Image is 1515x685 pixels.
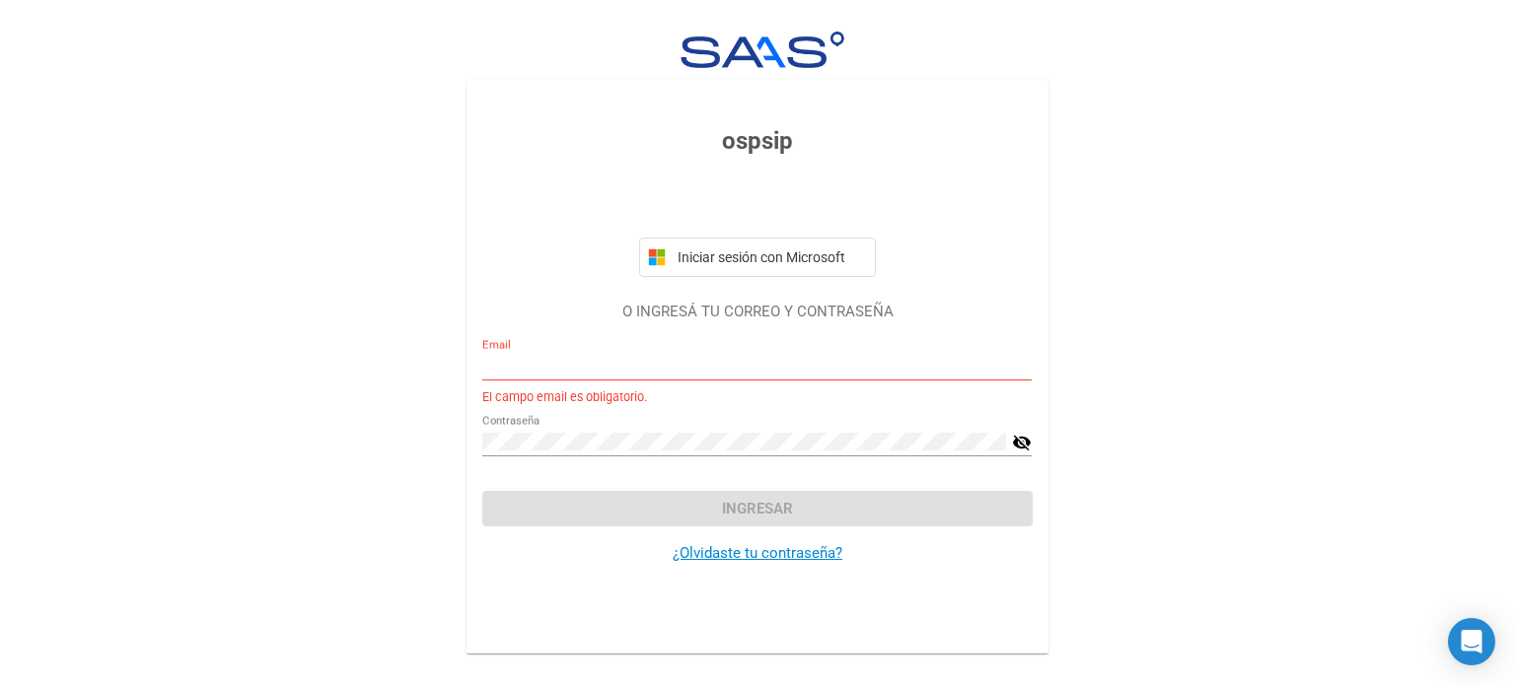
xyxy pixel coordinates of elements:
span: Iniciar sesión con Microsoft [674,249,867,265]
div: Open Intercom Messenger [1448,618,1495,665]
a: ¿Olvidaste tu contraseña? [673,544,842,562]
button: Iniciar sesión con Microsoft [639,238,876,277]
button: Ingresar [482,491,1032,526]
small: El campo email es obligatorio. [482,388,647,407]
mat-icon: visibility_off [1012,431,1032,454]
p: O INGRESÁ TU CORREO Y CONTRASEÑA [482,301,1032,323]
h3: ospsip [482,123,1032,159]
iframe: Botón Iniciar sesión con Google [629,180,886,224]
span: Ingresar [722,500,793,517]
